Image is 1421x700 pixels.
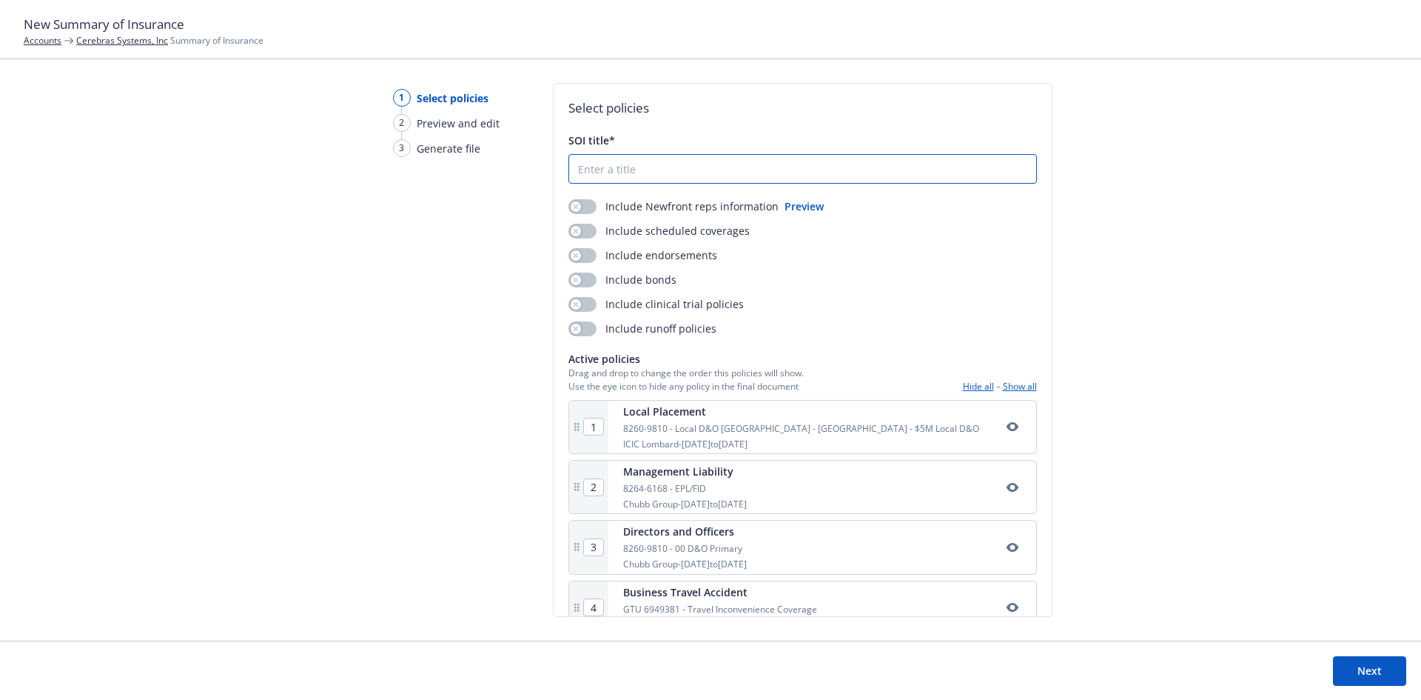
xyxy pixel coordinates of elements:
div: Business Travel Accident [623,584,817,600]
span: SOI title* [568,133,615,147]
button: Preview [785,199,824,214]
div: Include endorsements [568,247,717,263]
a: Accounts [24,34,61,47]
div: ICIC Lombard - [DATE] to [DATE] [623,438,979,450]
button: Show all [1003,380,1037,393]
span: Active policies [568,351,804,367]
div: Management Liability [623,464,747,479]
div: Include runoff policies [568,321,716,336]
input: Enter a title [569,155,1036,183]
span: Summary of Insurance [76,34,263,47]
button: Next [1333,656,1406,686]
span: Preview and edit [417,116,500,131]
div: Include scheduled coverages [568,223,750,239]
button: Hide all [963,380,994,393]
div: - [963,380,1037,393]
a: Cerebras Systems, Inc [76,34,168,47]
div: 1 [393,89,411,107]
div: 3 [393,139,411,157]
div: Include clinical trial policies [568,296,744,312]
div: Directors and Officers [623,524,747,539]
div: 8260-9810 - 00 D&O Primary [623,542,747,555]
div: Directors and Officers8260-9810 - 00 D&O PrimaryChubb Group-[DATE]to[DATE] [568,520,1037,574]
div: GTU 6949381 - Travel Inconvenience Coverage [623,603,817,616]
div: Include Newfront reps information [568,199,779,214]
h1: New Summary of Insurance [24,15,1397,34]
div: Include bonds [568,272,676,287]
div: Local Placement8260-9810 - Local D&O [GEOGRAPHIC_DATA] - [GEOGRAPHIC_DATA] - $5M Local D&OICIC Lo... [568,400,1037,454]
span: Drag and drop to change the order this policies will show. Use the eye icon to hide any policy in... [568,367,804,392]
div: Management Liability8264-6168 - EPL/FIDChubb Group-[DATE]to[DATE] [568,460,1037,514]
div: 2 [393,114,411,132]
div: 8264-6168 - EPL/FID [623,482,747,495]
span: Select policies [417,90,488,106]
div: Chubb Group - [DATE] to [DATE] [623,498,747,510]
div: Local Placement [623,404,979,419]
div: 8260-9810 - Local D&O [GEOGRAPHIC_DATA] - [GEOGRAPHIC_DATA] - $5M Local D&O [623,422,979,435]
div: Chubb Group - [DATE] to [DATE] [623,558,747,570]
span: Generate file [417,141,480,156]
h2: Select policies [568,99,1037,118]
div: Business Travel AccidentGTU 6949381 - Travel Inconvenience CoverageZurich Insurance Group-[DATE]t... [568,581,1037,635]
